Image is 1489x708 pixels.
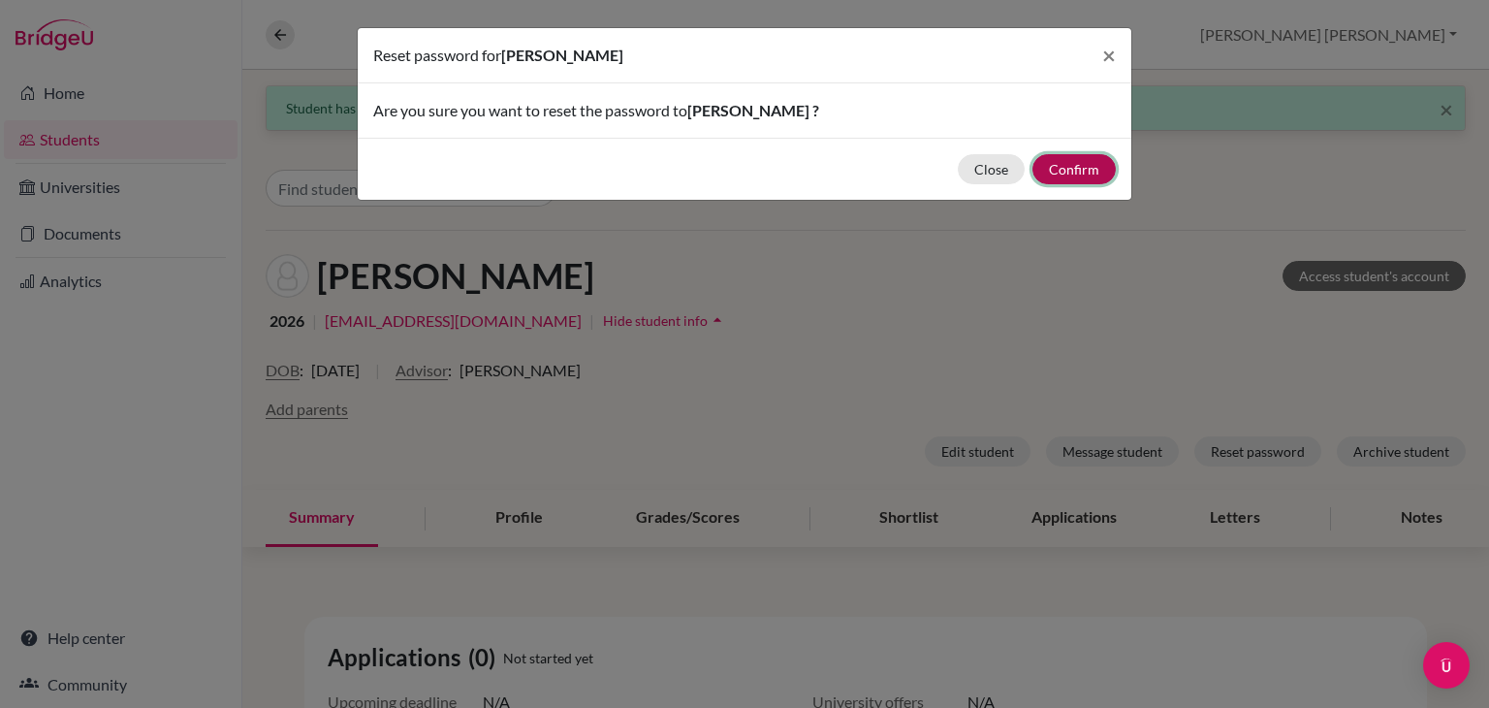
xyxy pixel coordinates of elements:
[1087,28,1131,82] button: Close
[1032,154,1116,184] button: Confirm
[1102,41,1116,69] span: ×
[501,46,623,64] span: [PERSON_NAME]
[373,46,501,64] span: Reset password for
[1423,642,1470,689] div: Open Intercom Messenger
[687,101,819,119] span: [PERSON_NAME] ?
[958,154,1025,184] button: Close
[373,99,1116,122] p: Are you sure you want to reset the password to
